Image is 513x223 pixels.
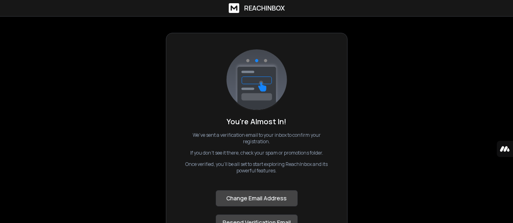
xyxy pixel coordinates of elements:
[190,150,323,156] p: If you don't see it there, check your spam or promotions folder.
[182,161,331,174] p: Once verified, you’ll be all set to start exploring ReachInbox and its powerful features.
[227,116,286,127] h1: You're Almost In!
[226,49,287,111] img: logo
[182,132,331,145] p: We've sent a verification email to your inbox to confirm your registration.
[216,190,298,206] button: Change Email Address
[244,3,285,13] h1: ReachInbox
[229,3,285,13] a: ReachInbox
